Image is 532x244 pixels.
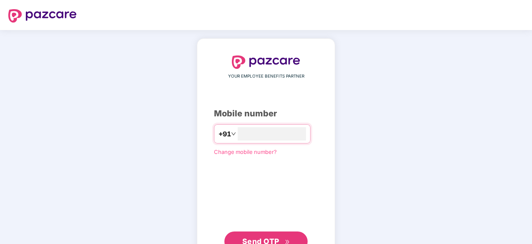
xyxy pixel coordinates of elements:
img: logo [8,9,77,23]
span: down [231,131,236,136]
div: Mobile number [214,107,318,120]
img: logo [232,55,300,69]
span: YOUR EMPLOYEE BENEFITS PARTNER [228,73,304,80]
span: +91 [219,129,231,139]
a: Change mobile number? [214,148,277,155]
